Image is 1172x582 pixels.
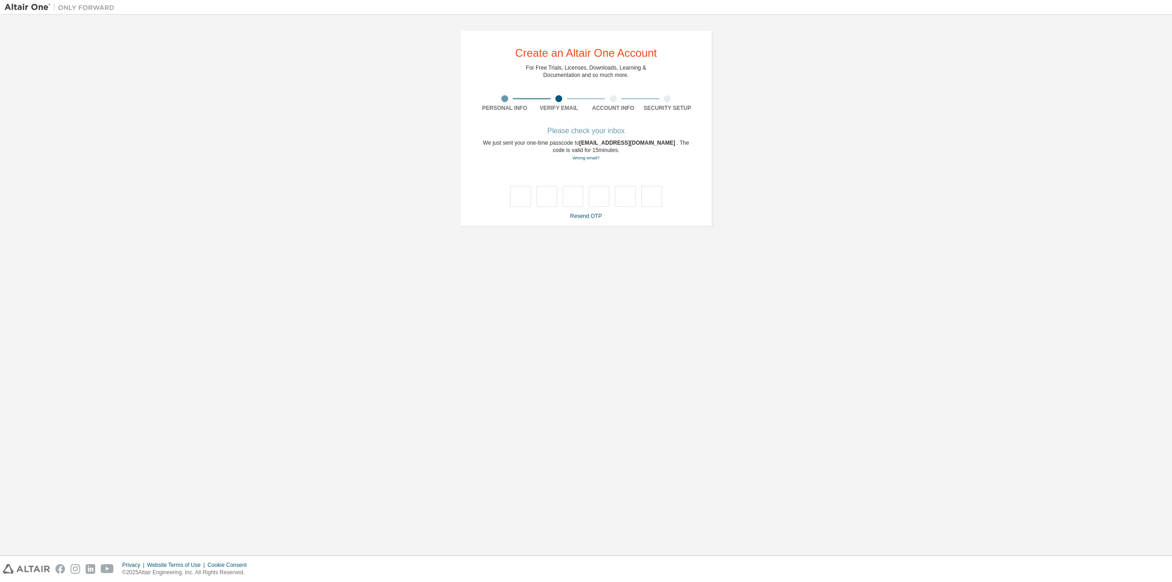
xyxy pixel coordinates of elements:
[3,564,50,574] img: altair_logo.svg
[207,561,252,569] div: Cookie Consent
[572,155,599,160] a: Go back to the registration form
[526,64,646,79] div: For Free Trials, Licenses, Downloads, Learning & Documentation and so much more.
[101,564,114,574] img: youtube.svg
[5,3,119,12] img: Altair One
[477,104,532,112] div: Personal Info
[86,564,95,574] img: linkedin.svg
[586,104,640,112] div: Account Info
[71,564,80,574] img: instagram.svg
[579,140,677,146] span: [EMAIL_ADDRESS][DOMAIN_NAME]
[55,564,65,574] img: facebook.svg
[122,569,252,577] p: © 2025 Altair Engineering, Inc. All Rights Reserved.
[515,48,657,59] div: Create an Altair One Account
[640,104,695,112] div: Security Setup
[122,561,147,569] div: Privacy
[477,128,695,134] div: Please check your inbox
[570,213,602,219] a: Resend OTP
[147,561,207,569] div: Website Terms of Use
[477,139,695,162] div: We just sent your one-time passcode to . The code is valid for 15 minutes.
[532,104,586,112] div: Verify Email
